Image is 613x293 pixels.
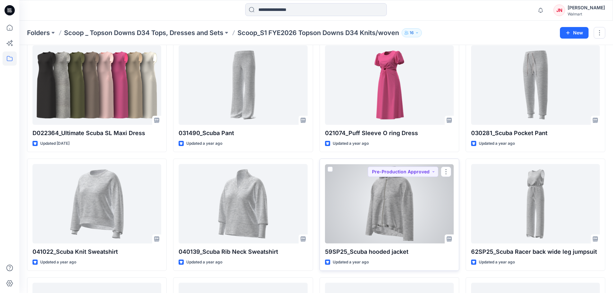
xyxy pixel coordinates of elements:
[33,247,161,256] p: 041022_Scuba Knit Sweatshirt
[64,28,223,37] a: Scoop _ Topson Downs D34 Tops, Dresses and Sets
[186,259,222,266] p: Updated a year ago
[325,247,454,256] p: 59SP25_Scuba hooded jacket
[325,45,454,125] a: 021074_Puff Sleeve O ring Dress
[186,140,222,147] p: Updated a year ago
[568,12,605,16] div: Walmart
[325,129,454,138] p: 021074_Puff Sleeve O ring Dress
[471,247,600,256] p: 62SP25_Scuba Racer back wide leg jumpsuit
[325,164,454,243] a: 59SP25_Scuba hooded jacket
[40,259,76,266] p: Updated a year ago
[471,45,600,125] a: 030281_Scuba Pocket Pant
[179,247,307,256] p: 040139_Scuba Rib Neck Sweatshirt
[553,5,565,16] div: JN
[33,45,161,125] a: D022364_Ultimate Scuba SL Maxi Dress
[471,164,600,243] a: 62SP25_Scuba Racer back wide leg jumpsuit
[33,164,161,243] a: 041022_Scuba Knit Sweatshirt
[179,45,307,125] a: 031490_Scuba Pant
[568,4,605,12] div: [PERSON_NAME]
[333,140,369,147] p: Updated a year ago
[40,140,70,147] p: Updated [DATE]
[33,129,161,138] p: D022364_Ultimate Scuba SL Maxi Dress
[179,164,307,243] a: 040139_Scuba Rib Neck Sweatshirt
[471,129,600,138] p: 030281_Scuba Pocket Pant
[237,28,399,37] p: Scoop_S1 FYE2026 Topson Downs D34 Knits/woven
[402,28,422,37] button: 16
[27,28,50,37] a: Folders
[560,27,589,39] button: New
[410,29,414,36] p: 16
[333,259,369,266] p: Updated a year ago
[179,129,307,138] p: 031490_Scuba Pant
[479,259,515,266] p: Updated a year ago
[479,140,515,147] p: Updated a year ago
